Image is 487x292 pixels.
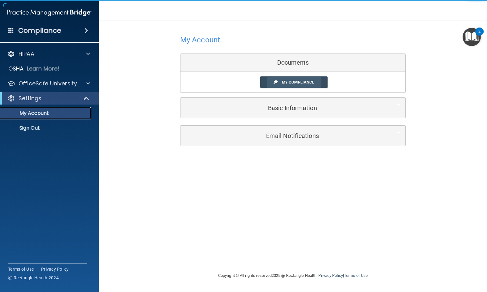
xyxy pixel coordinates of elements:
a: Email Notifications [185,129,401,143]
p: My Account [4,110,88,116]
h5: Email Notifications [185,132,382,139]
a: Settings [7,95,90,102]
a: Privacy Policy [41,266,69,272]
p: OfficeSafe University [19,80,77,87]
a: Privacy Policy [318,273,343,278]
p: Settings [19,95,41,102]
h4: My Account [180,36,220,44]
div: Documents [180,54,405,72]
span: My Compliance [282,80,314,84]
a: HIPAA [7,50,90,58]
p: Sign Out [4,125,88,131]
a: Terms of Use [344,273,368,278]
h4: Compliance [18,26,61,35]
p: OSHA [8,65,24,72]
a: Terms of Use [8,266,34,272]
img: PMB logo [7,6,91,19]
div: 2 [478,32,481,40]
p: HIPAA [19,50,34,58]
h5: Basic Information [185,105,382,111]
div: Copyright © All rights reserved 2025 @ Rectangle Health | | [180,266,406,286]
a: OfficeSafe University [7,80,90,87]
p: Learn More! [27,65,60,72]
button: Open Resource Center, 2 new notifications [463,28,481,46]
a: Basic Information [185,101,401,115]
span: Ⓒ Rectangle Health 2024 [8,275,59,281]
